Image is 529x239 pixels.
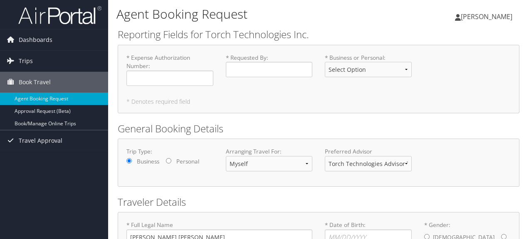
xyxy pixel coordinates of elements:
span: Book Travel [19,72,51,93]
h5: * Denotes required field [126,99,511,105]
label: * Expense Authorization Number : [126,54,213,86]
input: * Expense Authorization Number: [126,71,213,86]
span: Travel Approval [19,130,62,151]
label: * Business or Personal : [325,54,412,84]
a: [PERSON_NAME] [455,4,521,29]
h1: Agent Booking Request [116,5,386,23]
input: * Requested By: [226,62,313,77]
label: Personal [176,157,199,166]
span: Trips [19,51,33,71]
span: [PERSON_NAME] [461,12,512,21]
h2: Traveler Details [118,195,519,209]
label: Business [137,157,159,166]
label: Preferred Advisor [325,147,412,156]
label: * Requested By : [226,54,313,77]
select: * Business or Personal: [325,62,412,77]
label: Trip Type: [126,147,213,156]
span: Dashboards [19,29,52,50]
label: Arranging Travel For: [226,147,313,156]
h2: Reporting Fields for Torch Technologies Inc. [118,27,519,41]
h2: General Booking Details [118,122,519,136]
img: airportal-logo.png [18,5,101,25]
